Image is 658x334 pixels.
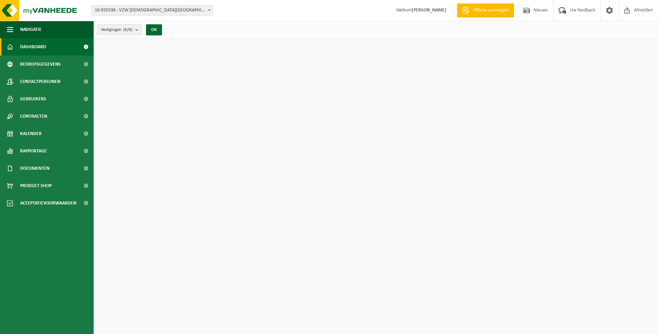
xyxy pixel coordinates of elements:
button: Vestigingen(8/8) [97,24,142,35]
span: Product Shop [20,177,52,194]
span: Navigatie [20,21,42,38]
span: Gebruikers [20,90,46,108]
span: Kalender [20,125,42,142]
span: Contracten [20,108,47,125]
span: Rapportage [20,142,47,160]
span: 10-935538 - VZW PRIESTER DAENS COLLEGE - AALST [92,6,213,15]
a: Offerte aanvragen [457,3,514,17]
span: Offerte aanvragen [471,7,511,14]
span: Acceptatievoorwaarden [20,194,76,212]
span: 10-935538 - VZW PRIESTER DAENS COLLEGE - AALST [92,5,213,16]
span: Contactpersonen [20,73,60,90]
span: Documenten [20,160,50,177]
span: Dashboard [20,38,46,56]
span: Bedrijfsgegevens [20,56,61,73]
span: Vestigingen [101,25,133,35]
strong: [PERSON_NAME] [412,8,446,13]
button: OK [146,24,162,35]
count: (8/8) [123,27,133,32]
